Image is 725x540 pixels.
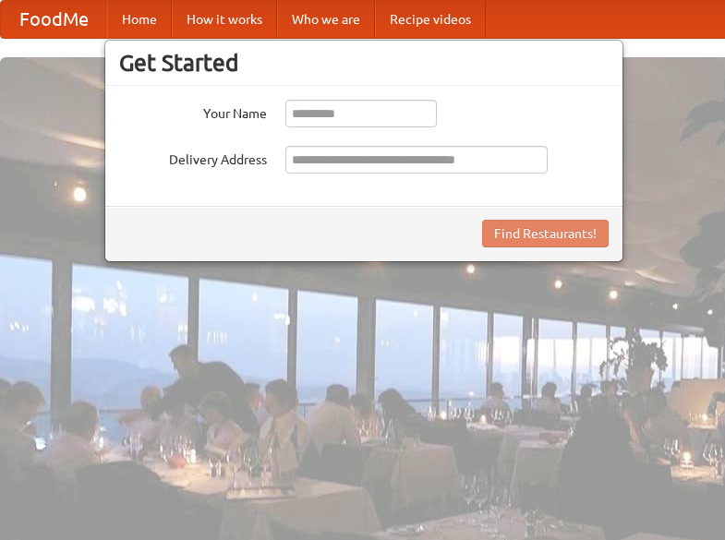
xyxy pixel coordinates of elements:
[375,1,486,38] a: Recipe videos
[119,100,267,123] label: Your Name
[277,1,375,38] a: Who we are
[119,49,609,77] h3: Get Started
[107,1,172,38] a: Home
[172,1,277,38] a: How it works
[1,1,107,38] a: FoodMe
[119,146,267,169] label: Delivery Address
[482,220,609,247] button: Find Restaurants!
